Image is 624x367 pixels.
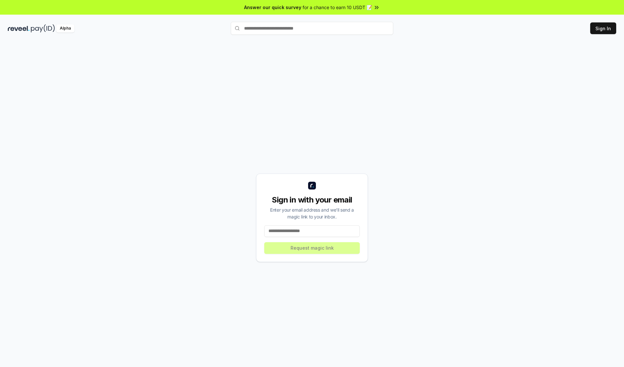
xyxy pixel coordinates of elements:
div: Enter your email address and we’ll send a magic link to your inbox. [264,206,360,220]
div: Sign in with your email [264,195,360,205]
img: reveel_dark [8,24,30,33]
button: Sign In [590,22,616,34]
div: Alpha [56,24,74,33]
span: for a chance to earn 10 USDT 📝 [303,4,372,11]
img: logo_small [308,182,316,190]
span: Answer our quick survey [244,4,301,11]
img: pay_id [31,24,55,33]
